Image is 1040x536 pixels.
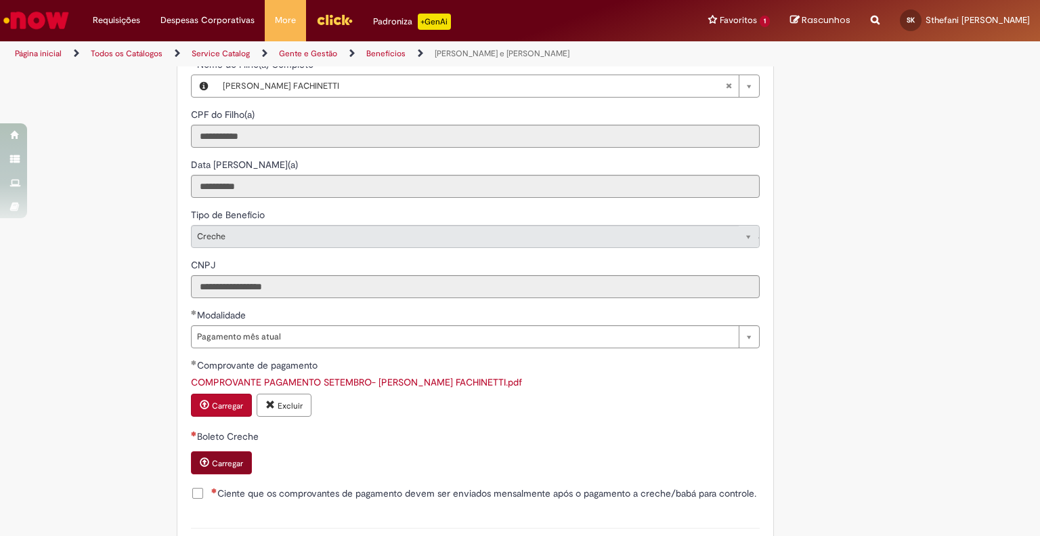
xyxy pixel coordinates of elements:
a: [PERSON_NAME] FACHINETTILimpar campo Nome do Filho(a) Completo [216,75,759,97]
a: [PERSON_NAME] e [PERSON_NAME] [435,48,569,59]
span: Sthefani [PERSON_NAME] [926,14,1030,26]
span: Boleto Creche [197,430,261,442]
label: Somente leitura - Data Nascimento Filho(a) [191,158,301,171]
a: Gente e Gestão [279,48,337,59]
a: Página inicial [15,48,62,59]
button: Excluir anexo COMPROVANTE PAGAMENTO SETEMBRO- ELLEN KAMIZAKI FACHINETTI.pdf [257,394,311,417]
input: Data Nascimento Filho(a) 17 August 2024 Saturday [191,175,760,198]
span: Necessários [191,431,197,436]
span: Rascunhos [802,14,850,26]
a: Download de COMPROVANTE PAGAMENTO SETEMBRO- ELLEN KAMIZAKI FACHINETTI.pdf [191,376,522,388]
a: Service Catalog [192,48,250,59]
span: Comprovante de pagamento [197,359,320,371]
span: Obrigatório Preenchido [191,310,197,315]
ul: Trilhas de página [10,41,683,66]
span: Pagamento mês atual [197,326,732,348]
a: Benefícios [366,48,406,59]
input: CPF do Filho(a) [191,125,760,148]
label: Somente leitura - Tipo de Benefício [191,208,267,222]
label: Somente leitura - CNPJ [191,258,218,272]
span: Ciente que os comprovantes de pagamento devem ser enviados mensalmente após o pagamento a creche/... [211,487,756,500]
span: More [275,14,296,27]
span: Favoritos [720,14,757,27]
span: Somente leitura - Tipo de Benefício [191,209,267,221]
span: Obrigatório Preenchido [191,360,197,365]
img: ServiceNow [1,7,71,34]
span: Despesas Corporativas [160,14,255,27]
a: Todos os Catálogos [91,48,162,59]
abbr: Limpar campo Nome do Filho(a) Completo [718,75,739,97]
button: Carregar anexo de Boleto Creche Required [191,451,252,474]
button: Carregar anexo de Comprovante de pagamento Required [191,394,252,417]
span: Requisições [93,14,140,27]
span: SK [907,16,915,24]
img: click_logo_yellow_360x200.png [316,9,353,30]
p: +GenAi [418,14,451,30]
span: Creche [197,226,732,247]
div: Padroniza [373,14,451,30]
a: Rascunhos [790,14,850,27]
span: [PERSON_NAME] FACHINETTI [223,75,725,97]
label: Somente leitura - CPF do Filho(a) [191,108,257,121]
span: Somente leitura - CNPJ [191,259,218,271]
input: CNPJ [191,275,760,298]
small: Carregar [212,400,243,411]
span: 1 [760,16,770,27]
span: Necessários [211,488,217,493]
button: Nome do Filho(a) Completo, Visualizar este registro ELLEN KAMIZAKI FACHINETTI [192,75,216,97]
span: Modalidade [197,309,248,321]
small: Carregar [212,458,243,469]
small: Excluir [278,400,303,411]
